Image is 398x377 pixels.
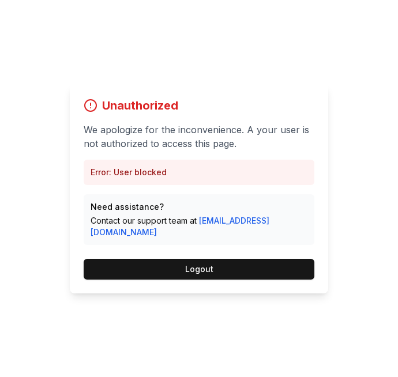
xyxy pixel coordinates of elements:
[91,167,307,178] p: Error: User blocked
[84,123,314,150] p: We apologize for the inconvenience. A your user is not authorized to access this page.
[102,97,178,114] h1: Unauthorized
[91,201,307,213] p: Need assistance?
[84,259,314,280] button: Logout
[91,215,307,238] p: Contact our support team at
